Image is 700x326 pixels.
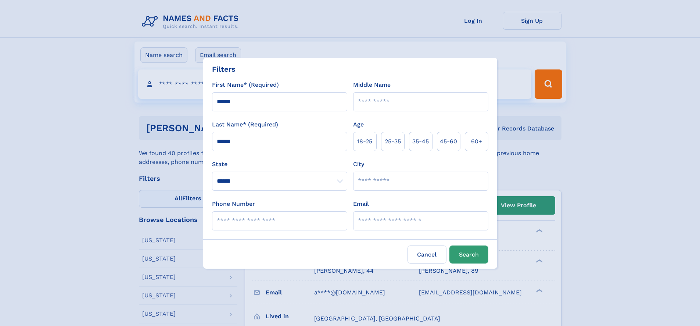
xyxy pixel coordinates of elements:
label: City [353,160,364,169]
label: First Name* (Required) [212,80,279,89]
span: 45‑60 [440,137,457,146]
label: Last Name* (Required) [212,120,278,129]
span: 18‑25 [357,137,372,146]
span: 60+ [471,137,482,146]
label: Email [353,200,369,208]
label: Cancel [408,246,446,264]
label: Age [353,120,364,129]
label: State [212,160,347,169]
span: 35‑45 [412,137,429,146]
button: Search [449,246,488,264]
label: Middle Name [353,80,391,89]
span: 25‑35 [385,137,401,146]
label: Phone Number [212,200,255,208]
div: Filters [212,64,236,75]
